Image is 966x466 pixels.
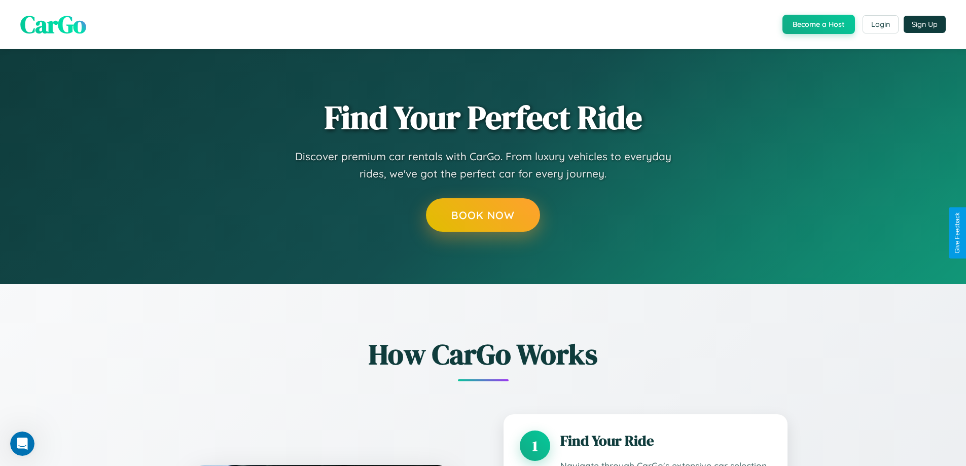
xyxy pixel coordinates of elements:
[426,198,540,232] button: Book Now
[280,148,686,182] p: Discover premium car rentals with CarGo. From luxury vehicles to everyday rides, we've got the pe...
[904,16,946,33] button: Sign Up
[20,8,86,41] span: CarGo
[10,432,34,456] iframe: Intercom live chat
[179,335,788,374] h2: How CarGo Works
[954,212,961,254] div: Give Feedback
[560,431,771,451] h3: Find Your Ride
[520,431,550,461] div: 1
[863,15,899,33] button: Login
[782,15,855,34] button: Become a Host
[325,100,642,135] h1: Find Your Perfect Ride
